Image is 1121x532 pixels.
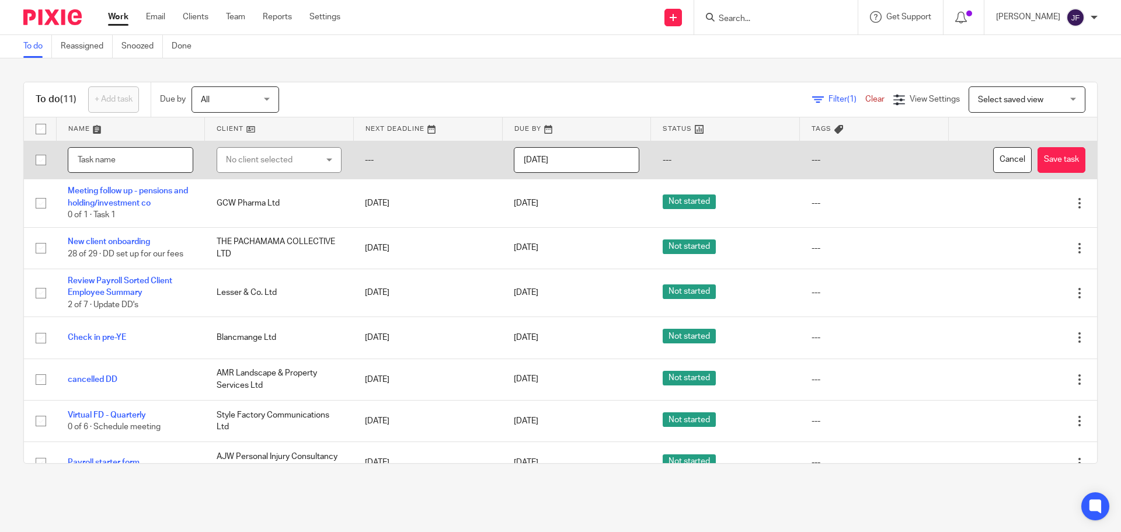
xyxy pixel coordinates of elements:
a: New client onboarding [68,238,150,246]
div: --- [812,242,937,254]
span: [DATE] [514,333,538,342]
span: View Settings [910,95,960,103]
button: Cancel [993,147,1032,173]
a: cancelled DD [68,375,117,384]
a: Virtual FD - Quarterly [68,411,146,419]
a: Clear [865,95,885,103]
span: 2 of 7 · Update DD's [68,301,138,309]
div: --- [812,287,937,298]
input: Task name [68,147,193,173]
td: [DATE] [353,317,502,359]
span: 28 of 29 · DD set up for our fees [68,250,183,258]
span: 0 of 6 · Schedule meeting [68,423,161,431]
td: AJW Personal Injury Consultancy Ltd [205,442,354,484]
span: [DATE] [514,417,538,425]
span: Tags [812,126,831,132]
a: Clients [183,11,208,23]
a: Check in pre-YE [68,333,126,342]
td: THE PACHAMAMA COLLECTIVE LTD [205,227,354,269]
a: Review Payroll Sorted Client Employee Summary [68,277,172,297]
span: All [201,96,210,104]
td: GCW Pharma Ltd [205,179,354,227]
span: Not started [663,194,716,209]
td: [DATE] [353,442,502,484]
div: --- [812,374,937,385]
a: Snoozed [121,35,163,58]
div: --- [812,197,937,209]
span: Filter [828,95,865,103]
input: Search [718,14,823,25]
a: To do [23,35,52,58]
span: Not started [663,329,716,343]
div: No client selected [226,148,318,172]
td: AMR Landscape & Property Services Ltd [205,359,354,400]
span: 0 of 1 · Task 1 [68,211,116,219]
span: [DATE] [514,244,538,252]
div: --- [812,415,937,427]
span: (1) [847,95,857,103]
td: Style Factory Communications Ltd [205,400,354,441]
span: [DATE] [514,375,538,384]
td: Lesser & Co. Ltd [205,269,354,317]
span: Not started [663,412,716,427]
a: Reports [263,11,292,23]
a: Team [226,11,245,23]
span: [DATE] [514,288,538,297]
div: --- [812,457,937,468]
td: [DATE] [353,269,502,317]
img: svg%3E [1066,8,1085,27]
a: Email [146,11,165,23]
span: Get Support [886,13,931,21]
h1: To do [36,93,76,106]
button: Save task [1038,147,1085,173]
img: Pixie [23,9,82,25]
span: [DATE] [514,459,538,467]
span: Not started [663,371,716,385]
p: [PERSON_NAME] [996,11,1060,23]
p: Due by [160,93,186,105]
span: Not started [663,284,716,299]
td: Blancmange Ltd [205,317,354,359]
td: --- [651,141,800,179]
td: --- [800,141,949,179]
span: Not started [663,454,716,469]
a: Work [108,11,128,23]
span: (11) [60,95,76,104]
td: [DATE] [353,400,502,441]
span: Not started [663,239,716,254]
a: Meeting follow up - pensions and holding/investment co [68,187,188,207]
div: --- [812,332,937,343]
td: [DATE] [353,359,502,400]
span: Select saved view [978,96,1043,104]
a: Settings [309,11,340,23]
input: Pick a date [514,147,639,173]
a: Payroll starter form [68,458,140,467]
td: --- [353,141,502,179]
span: [DATE] [514,199,538,207]
a: Done [172,35,200,58]
td: [DATE] [353,227,502,269]
a: + Add task [88,86,139,113]
a: Reassigned [61,35,113,58]
td: [DATE] [353,179,502,227]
